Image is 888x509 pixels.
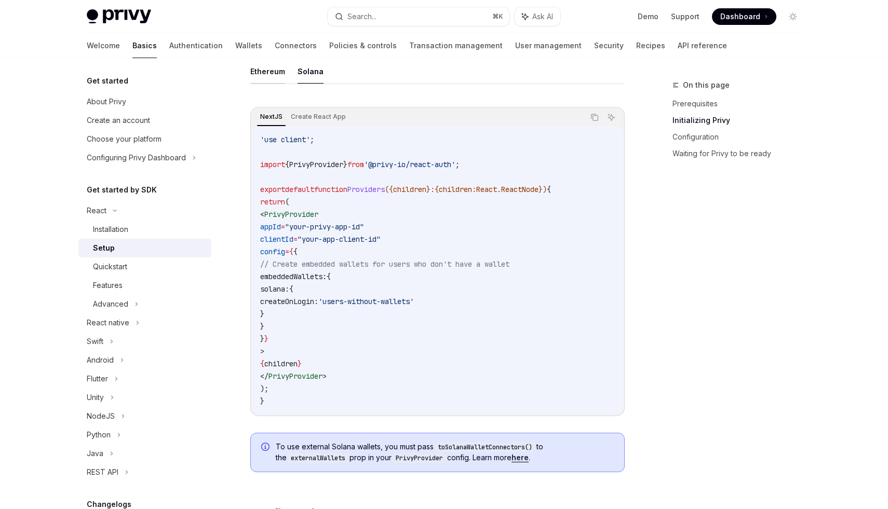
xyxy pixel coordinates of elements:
div: Python [87,429,111,441]
a: Installation [78,220,211,239]
a: Dashboard [712,8,776,25]
span: { [289,247,293,256]
span: 'use client' [260,135,310,144]
a: Authentication [169,33,223,58]
span: . [497,185,501,194]
span: children [439,185,472,194]
span: On this page [683,79,730,91]
span: return [260,197,285,207]
span: ⌘ K [492,12,503,21]
span: > [322,372,327,381]
code: PrivyProvider [392,453,447,463]
span: = [285,247,289,256]
div: Unity [87,391,104,404]
span: import [260,160,285,169]
div: Android [87,354,114,366]
div: Search... [347,10,376,23]
a: Initializing Privy [672,112,810,129]
a: Policies & controls [329,33,397,58]
span: clientId [260,235,293,244]
h5: Get started by SDK [87,184,157,196]
button: Ask AI [604,111,618,124]
a: API reference [678,33,727,58]
a: Prerequisites [672,95,810,112]
span: = [281,222,285,231]
a: Recipes [636,33,665,58]
span: : [430,185,435,194]
a: Waiting for Privy to be ready [672,145,810,162]
span: export [260,185,285,194]
code: externalWallets [287,453,349,463]
span: } [426,185,430,194]
span: ); [260,384,268,393]
span: } [264,334,268,343]
span: { [289,284,293,294]
div: Setup [93,242,115,254]
span: // Create embedded wallets for users who don't have a wallet [260,259,509,269]
span: React [476,185,497,194]
span: > [260,347,264,356]
a: Basics [132,33,157,58]
div: Advanced [93,298,128,310]
a: Support [671,11,699,22]
span: "your-app-client-id" [298,235,381,244]
div: NextJS [257,111,286,123]
div: Quickstart [93,260,127,273]
a: Setup [78,239,211,257]
button: Toggle dark mode [785,8,801,25]
span: } [343,160,347,169]
span: Dashboard [720,11,760,22]
a: here [512,453,529,462]
div: Installation [93,223,128,236]
span: = [293,235,298,244]
div: React native [87,317,129,329]
span: { [260,359,264,368]
a: User management [515,33,582,58]
a: Wallets [235,33,262,58]
div: Configuring Privy Dashboard [87,152,186,164]
span: config [260,247,285,256]
span: To use external Solana wallets, you must pass to the prop in your config. Learn more . [276,442,614,463]
a: Features [78,276,211,295]
span: < [260,210,264,219]
span: : [472,185,476,194]
span: ReactNode [501,185,539,194]
span: "your-privy-app-id" [285,222,364,231]
a: Configuration [672,129,810,145]
div: REST API [87,466,118,478]
div: Features [93,279,123,292]
span: Providers [347,185,385,194]
svg: Info [261,443,272,453]
div: Create an account [87,114,150,127]
span: children [393,185,426,194]
span: ( [285,197,289,207]
span: { [285,160,289,169]
span: } [298,359,302,368]
span: { [547,185,551,194]
a: Welcome [87,33,120,58]
div: About Privy [87,95,126,108]
span: from [347,160,364,169]
span: </ [260,372,268,381]
a: Demo [638,11,658,22]
span: ({ [385,185,393,194]
a: Choose your platform [78,130,211,148]
span: { [293,247,298,256]
div: Java [87,447,103,460]
span: children [264,359,298,368]
img: light logo [87,9,151,24]
span: PrivyProvider [289,160,343,169]
button: Ethereum [250,59,285,84]
a: Connectors [275,33,317,58]
div: Flutter [87,373,108,385]
span: { [327,272,331,281]
span: function [314,185,347,194]
div: React [87,204,106,217]
a: About Privy [78,92,211,111]
span: ; [455,160,460,169]
span: }) [539,185,547,194]
button: Copy the contents from the code block [588,111,601,124]
span: createOnLogin: [260,297,318,306]
span: 'users-without-wallets' [318,297,414,306]
div: Create React App [288,111,349,123]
